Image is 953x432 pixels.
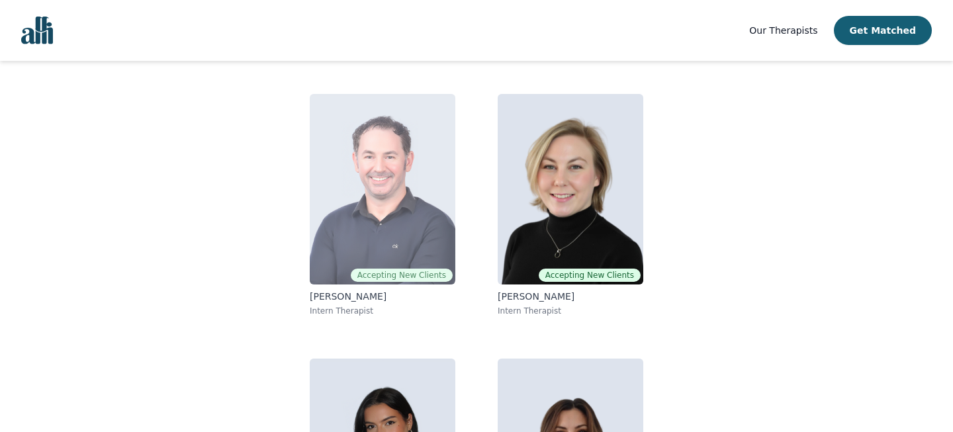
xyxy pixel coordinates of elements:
[310,306,455,316] p: Intern Therapist
[749,22,817,38] a: Our Therapists
[539,269,641,282] span: Accepting New Clients
[351,269,453,282] span: Accepting New Clients
[498,94,643,284] img: Jocelyn Crawford
[498,306,643,316] p: Intern Therapist
[498,290,643,303] p: [PERSON_NAME]
[310,94,455,284] img: Christopher Hillier
[749,25,817,36] span: Our Therapists
[834,16,932,45] button: Get Matched
[299,83,466,327] a: Christopher HillierAccepting New Clients[PERSON_NAME]Intern Therapist
[310,290,455,303] p: [PERSON_NAME]
[21,17,53,44] img: alli logo
[487,83,654,327] a: Jocelyn CrawfordAccepting New Clients[PERSON_NAME]Intern Therapist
